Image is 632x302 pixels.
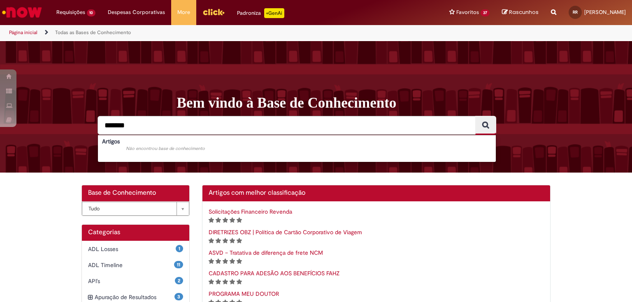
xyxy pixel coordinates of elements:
[209,238,214,244] i: 1
[88,261,174,269] span: ADL Timeline
[230,279,235,285] i: 4
[237,8,284,18] div: Padroniza
[475,116,496,135] button: Pesquisar
[88,189,183,197] h2: Base de Conhecimento
[82,273,189,289] div: 2 API's
[209,217,214,223] i: 1
[502,9,539,16] a: Rascunhos
[177,8,190,16] span: More
[55,29,131,36] a: Todas as Bases de Conhecimento
[216,217,221,223] i: 2
[102,138,120,145] b: Artigos
[209,278,242,285] span: Classificação de artigo - Somente leitura
[584,9,626,16] span: [PERSON_NAME]
[481,9,490,16] span: 37
[216,238,221,244] i: 2
[82,202,189,216] a: Tudo
[209,228,362,236] a: DIRETRIZES OBZ | Política de Cartão Corporativo de Viagem
[126,145,496,152] div: Não encontrou base de conhecimento
[176,245,183,252] span: 1
[230,217,235,223] i: 4
[223,238,228,244] i: 3
[6,25,415,40] ul: Trilhas de página
[209,257,242,265] span: Classificação de artigo - Somente leitura
[56,8,85,16] span: Requisições
[573,9,578,15] span: RR
[88,202,172,215] span: Tudo
[209,270,339,277] a: CADASTRO PARA ADESÃO AOS BENEFÍCIOS FAHZ
[237,238,242,244] i: 5
[209,189,544,197] h2: Artigos com melhor classificação
[456,8,479,16] span: Favoritos
[108,8,165,16] span: Despesas Corporativas
[88,277,175,285] span: API's
[177,95,557,112] h1: Bem vindo à Base de Conhecimento
[209,216,242,224] span: Classificação de artigo - Somente leitura
[95,293,174,301] span: Apuração de Resultados
[209,208,292,215] a: Solicitações Financeiro Revenda
[88,293,93,302] i: expandir categoria Apuração de Resultados
[223,279,228,285] i: 3
[82,241,189,257] div: 1 ADL Losses
[202,6,225,18] img: click_logo_yellow_360x200.png
[237,279,242,285] i: 5
[209,249,323,256] a: ASVD – Tratativa de diferença de frete NCM
[1,4,43,21] img: ServiceNow
[88,229,183,236] h1: Categorias
[174,293,183,300] span: 3
[209,290,279,297] a: PROGRAMA MEU DOUTOR
[223,217,228,223] i: 3
[264,8,284,18] p: +GenAi
[230,238,235,244] i: 4
[209,279,214,285] i: 1
[98,116,476,135] input: Pesquisar
[237,258,242,264] i: 5
[209,258,214,264] i: 1
[216,279,221,285] i: 2
[87,9,95,16] span: 10
[209,237,242,244] span: Classificação de artigo - Somente leitura
[237,217,242,223] i: 5
[82,257,189,273] div: 11 ADL Timeline
[174,261,183,268] span: 11
[82,201,189,216] div: Bases de Conhecimento
[509,8,539,16] span: Rascunhos
[175,277,183,284] span: 2
[88,245,176,253] span: ADL Losses
[223,258,228,264] i: 3
[9,29,37,36] a: Página inicial
[216,258,221,264] i: 2
[230,258,235,264] i: 4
